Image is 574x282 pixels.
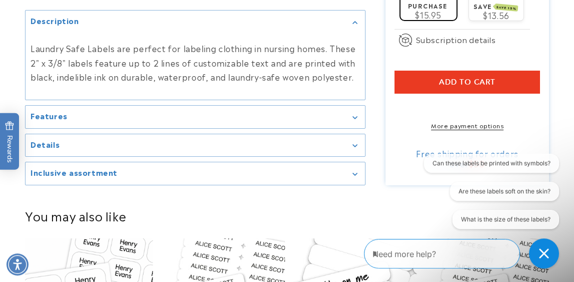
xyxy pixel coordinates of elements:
[30,16,79,26] h2: Description
[30,139,59,149] h2: Details
[364,235,564,272] iframe: Gorgias Floating Chat
[25,208,549,223] h2: You may also like
[416,34,496,46] span: Subscription details
[394,71,540,94] button: Add to cart
[30,167,117,177] h2: Inclusive assortment
[5,121,14,162] span: Rewards
[494,4,518,12] span: SAVE 15%
[483,9,509,21] span: $13.56
[410,154,564,237] iframe: Gorgias live chat conversation starters
[25,134,365,157] summary: Details
[30,111,67,121] h2: Features
[439,78,495,87] span: Add to cart
[394,121,540,130] a: More payment options
[415,9,441,21] span: $15.95
[6,253,28,275] div: Accessibility Menu
[394,148,540,168] div: Free shipping for orders over
[30,41,360,84] p: Laundry Safe Labels are perfect for labeling clothing in nursing homes. These 2" x 3/8" labels fe...
[25,106,365,128] summary: Features
[25,162,365,185] summary: Inclusive assortment
[25,11,365,33] summary: Description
